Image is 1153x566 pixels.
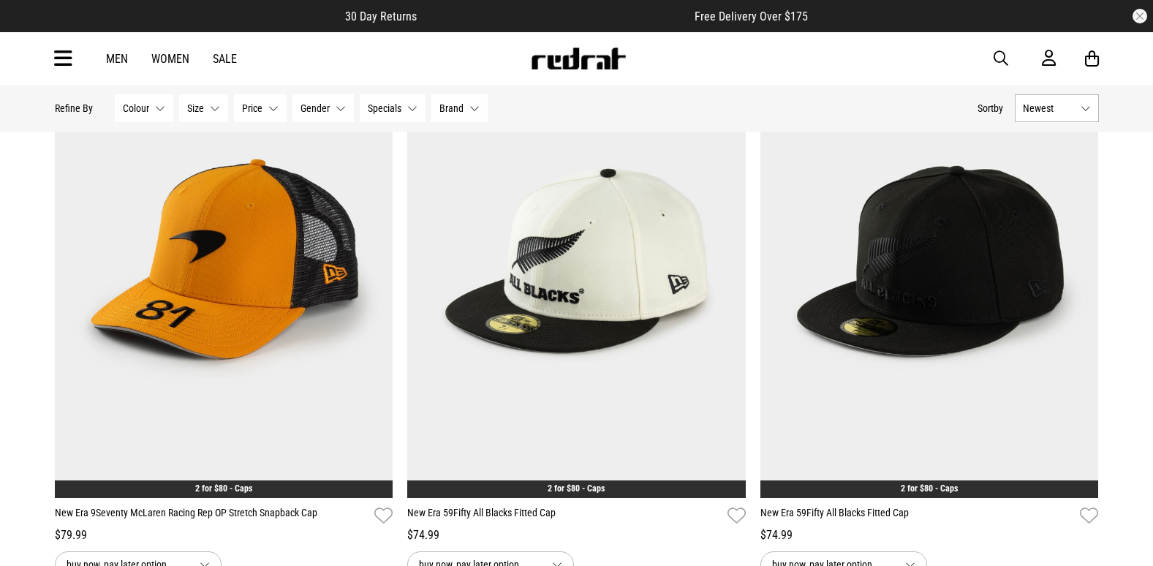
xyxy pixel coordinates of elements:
img: New Era 59fifty All Blacks Fitted Cap in Multi [407,24,746,498]
div: $79.99 [55,527,393,544]
a: 2 for $80 - Caps [901,483,958,494]
span: 30 Day Returns [345,10,417,23]
span: Brand [439,102,464,114]
a: Men [106,52,128,66]
button: Newest [1015,94,1099,122]
span: Specials [368,102,401,114]
button: Sortby [978,99,1003,117]
button: Colour [115,94,173,122]
span: Colour [123,102,149,114]
div: $74.99 [407,527,746,544]
button: Size [179,94,228,122]
img: New Era 9seventy Mclaren Racing Rep Op Stretch Snapback Cap in Orange [55,24,393,498]
a: New Era 9Seventy McLaren Racing Rep OP Stretch Snapback Cap [55,505,369,527]
iframe: Customer reviews powered by Trustpilot [446,9,665,23]
div: $74.99 [760,527,1099,544]
button: Gender [292,94,354,122]
a: New Era 59Fifty All Blacks Fitted Cap [407,505,722,527]
a: New Era 59Fifty All Blacks Fitted Cap [760,505,1075,527]
span: Gender [300,102,330,114]
span: Free Delivery Over $175 [695,10,808,23]
img: Redrat logo [530,48,627,69]
button: Open LiveChat chat widget [12,6,56,50]
span: Price [242,102,262,114]
a: 2 for $80 - Caps [548,483,605,494]
span: by [994,102,1003,114]
a: Sale [213,52,237,66]
span: Size [187,102,204,114]
button: Brand [431,94,488,122]
span: Newest [1023,102,1075,114]
a: Women [151,52,189,66]
a: 2 for $80 - Caps [195,483,252,494]
button: Price [234,94,287,122]
p: Refine By [55,102,93,114]
img: New Era 59fifty All Blacks Fitted Cap in Black [760,24,1099,498]
button: Specials [360,94,426,122]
